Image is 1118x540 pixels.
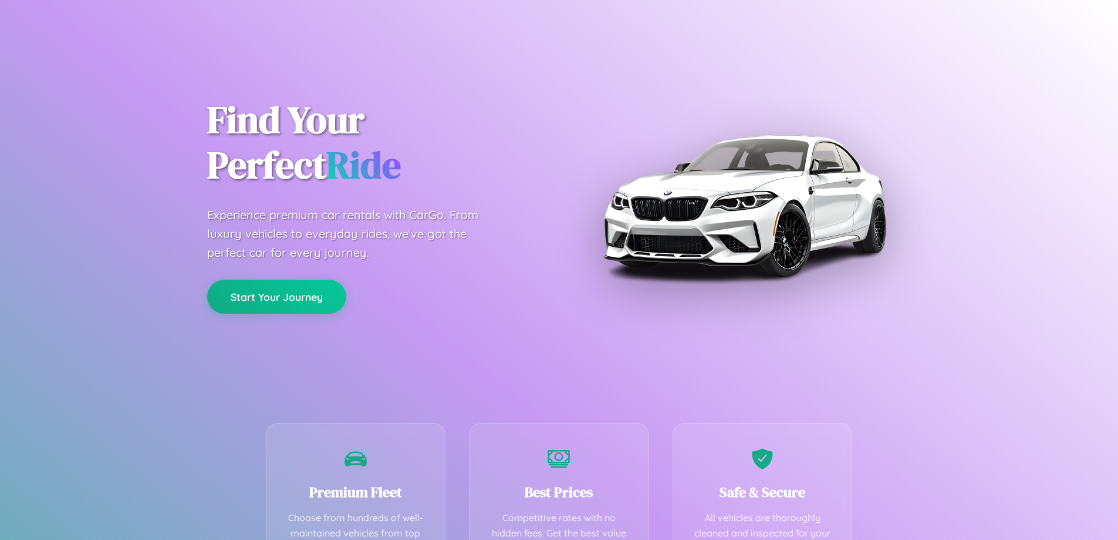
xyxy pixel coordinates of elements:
[284,482,428,502] h3: Premium Fleet
[207,206,501,262] p: Experience premium car rentals with CarGo. From luxury vehicles to everyday rides, we've got the ...
[326,139,401,190] span: Ride
[207,280,346,314] button: Start Your Journey
[487,482,631,502] h3: Best Prices
[691,482,835,502] h3: Safe & Secure
[207,98,542,188] h1: Find Your Perfect
[597,59,891,353] img: Premium BMW car rental vehicle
